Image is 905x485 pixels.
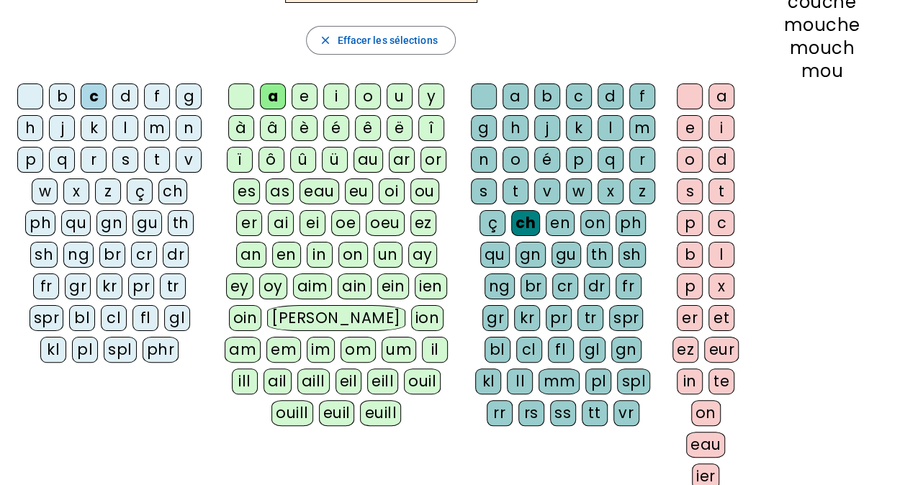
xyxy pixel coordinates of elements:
[163,242,189,268] div: dr
[144,115,170,141] div: m
[233,178,260,204] div: es
[131,242,157,268] div: cr
[33,273,59,299] div: fr
[318,34,331,47] mat-icon: close
[306,26,455,55] button: Effacer les sélections
[95,178,121,204] div: z
[232,368,258,394] div: ill
[552,273,578,299] div: cr
[534,178,560,204] div: v
[127,178,153,204] div: ç
[479,210,505,236] div: ç
[382,337,416,363] div: um
[471,178,497,204] div: s
[227,147,253,173] div: ï
[629,147,655,173] div: r
[96,210,127,236] div: gn
[672,337,698,363] div: ez
[521,273,546,299] div: br
[63,242,94,268] div: ng
[629,115,655,141] div: m
[297,368,330,394] div: aill
[415,273,447,299] div: ien
[580,210,610,236] div: on
[260,83,286,109] div: a
[132,210,162,236] div: gu
[104,337,137,363] div: spl
[677,115,703,141] div: e
[387,83,413,109] div: u
[355,115,381,141] div: ê
[408,242,437,268] div: ay
[25,210,55,236] div: ph
[548,337,574,363] div: fl
[677,242,703,268] div: b
[258,147,284,173] div: ô
[515,242,546,268] div: gn
[65,273,91,299] div: gr
[404,368,441,394] div: ouil
[566,147,592,173] div: p
[32,178,58,204] div: w
[292,83,318,109] div: e
[69,305,95,331] div: bl
[176,147,202,173] div: v
[300,178,339,204] div: eau
[546,210,575,236] div: en
[30,242,58,268] div: sh
[30,305,64,331] div: spr
[708,147,734,173] div: d
[514,305,540,331] div: kr
[271,400,312,426] div: ouill
[503,83,528,109] div: a
[387,115,413,141] div: ë
[611,337,641,363] div: gn
[485,337,510,363] div: bl
[158,178,187,204] div: ch
[226,273,253,299] div: ey
[272,242,301,268] div: en
[598,83,623,109] div: d
[236,242,266,268] div: an
[418,83,444,109] div: y
[503,178,528,204] div: t
[534,83,560,109] div: b
[266,178,294,204] div: as
[507,368,533,394] div: ll
[264,368,292,394] div: ail
[337,32,437,49] span: Effacer les sélections
[585,368,611,394] div: pl
[480,242,510,268] div: qu
[551,242,581,268] div: gu
[762,40,882,57] div: mouch
[677,305,703,331] div: er
[475,368,501,394] div: kl
[518,400,544,426] div: rs
[704,337,739,363] div: eur
[686,432,726,458] div: eau
[534,115,560,141] div: j
[410,210,436,236] div: ez
[708,83,734,109] div: a
[534,147,560,173] div: é
[268,210,294,236] div: ai
[708,178,734,204] div: t
[338,273,372,299] div: ain
[708,242,734,268] div: l
[503,147,528,173] div: o
[691,400,721,426] div: on
[420,147,446,173] div: or
[485,273,515,299] div: ng
[389,147,415,173] div: ar
[49,83,75,109] div: b
[17,147,43,173] div: p
[580,337,605,363] div: gl
[762,17,882,34] div: mouche
[566,115,592,141] div: k
[96,273,122,299] div: kr
[336,368,362,394] div: eil
[618,242,646,268] div: sh
[354,147,383,173] div: au
[49,115,75,141] div: j
[229,305,262,331] div: oin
